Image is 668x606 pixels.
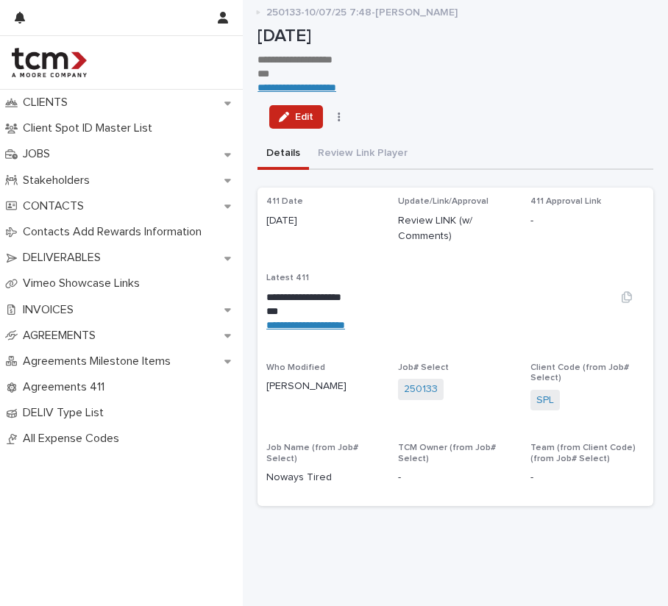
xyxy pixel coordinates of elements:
[17,174,102,188] p: Stakeholders
[266,443,358,463] span: Job Name (from Job# Select)
[530,213,644,229] p: -
[269,105,323,129] button: Edit
[17,380,116,394] p: Agreements 411
[266,3,458,19] p: 250133-10/07/25 7:48-[PERSON_NAME]
[17,121,164,135] p: Client Spot ID Master List
[17,432,131,446] p: All Expense Codes
[309,139,416,170] button: Review Link Player
[17,225,213,239] p: Contacts Add Rewards Information
[266,213,380,229] p: [DATE]
[398,197,488,206] span: Update/Link/Approval
[266,363,325,372] span: Who Modified
[12,48,87,77] img: 4hMmSqQkux38exxPVZHQ
[266,470,380,485] p: Noways Tired
[536,393,554,408] a: SPL
[404,382,438,397] a: 250133
[17,406,116,420] p: DELIV Type List
[398,363,449,372] span: Job# Select
[257,26,653,47] p: [DATE]
[398,213,512,244] p: Review LINK (w/ Comments)
[17,303,85,317] p: INVOICES
[17,354,182,368] p: Agreements Milestone Items
[266,379,380,394] p: [PERSON_NAME]
[17,251,113,265] p: DELIVERABLES
[530,470,644,485] p: -
[17,147,62,161] p: JOBS
[530,443,636,463] span: Team (from Client Code) (from Job# Select)
[17,277,152,290] p: Vimeo Showcase Links
[17,96,79,110] p: CLIENTS
[17,329,107,343] p: AGREEMENTS
[266,274,309,282] span: Latest 411
[398,470,512,485] p: -
[530,363,629,382] span: Client Code (from Job# Select)
[398,443,496,463] span: TCM Owner (from Job# Select)
[17,199,96,213] p: CONTACTS
[530,197,601,206] span: 411 Approval Link
[295,112,313,122] span: Edit
[257,139,309,170] button: Details
[266,197,303,206] span: 411 Date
